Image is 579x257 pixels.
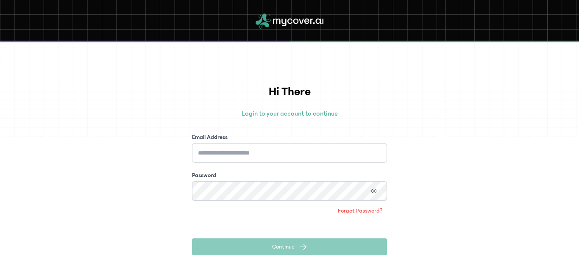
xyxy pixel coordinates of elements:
[272,243,295,251] span: Continue
[334,204,387,218] a: Forgot Password?
[192,108,387,119] p: Login to your account to continue
[192,238,387,255] button: Continue
[338,207,383,215] span: Forgot Password?
[192,83,387,101] h1: Hi There
[192,133,228,141] label: Email Address
[192,171,216,180] label: Password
